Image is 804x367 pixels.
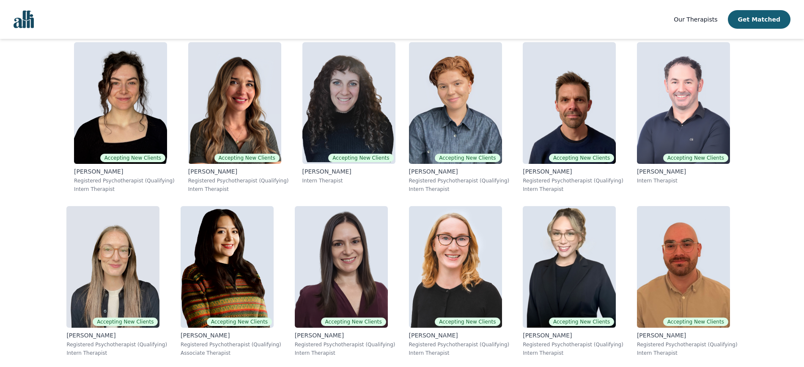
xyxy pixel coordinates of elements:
[188,186,289,193] p: Intern Therapist
[435,318,500,326] span: Accepting New Clients
[295,350,395,356] p: Intern Therapist
[549,318,614,326] span: Accepting New Clients
[174,199,288,363] a: Luisa_Diaz FloresAccepting New Clients[PERSON_NAME]Registered Psychotherapist (Qualifying)Associa...
[402,199,516,363] a: Angela_WalstedtAccepting New Clients[PERSON_NAME]Registered Psychotherapist (Qualifying)Intern Th...
[295,331,395,340] p: [PERSON_NAME]
[181,341,281,348] p: Registered Psychotherapist (Qualifying)
[637,177,730,184] p: Intern Therapist
[523,186,623,193] p: Intern Therapist
[188,167,289,176] p: [PERSON_NAME]
[516,199,630,363] a: Olivia_MooreAccepting New Clients[PERSON_NAME]Registered Psychotherapist (Qualifying)Intern Thera...
[60,199,174,363] a: Holly_GunnAccepting New Clients[PERSON_NAME]Registered Psychotherapist (Qualifying)Intern Therapist
[188,177,289,184] p: Registered Psychotherapist (Qualifying)
[321,318,386,326] span: Accepting New Clients
[728,10,790,29] button: Get Matched
[66,350,167,356] p: Intern Therapist
[663,154,728,162] span: Accepting New Clients
[637,331,738,340] p: [PERSON_NAME]
[296,35,402,199] a: Shira_BlakeAccepting New Clients[PERSON_NAME]Intern Therapist
[523,42,616,164] img: Todd_Schiedel
[549,154,614,162] span: Accepting New Clients
[66,341,167,348] p: Registered Psychotherapist (Qualifying)
[66,206,159,328] img: Holly_Gunn
[523,206,616,328] img: Olivia_Moore
[409,331,510,340] p: [PERSON_NAME]
[295,341,395,348] p: Registered Psychotherapist (Qualifying)
[328,154,393,162] span: Accepting New Clients
[409,167,510,176] p: [PERSON_NAME]
[181,206,274,328] img: Luisa_Diaz Flores
[288,199,402,363] a: Lorena_Krasnai CaprarAccepting New Clients[PERSON_NAME]Registered Psychotherapist (Qualifying)Int...
[207,318,272,326] span: Accepting New Clients
[100,154,165,162] span: Accepting New Clients
[523,167,623,176] p: [PERSON_NAME]
[637,42,730,164] img: Christopher_Hillier
[523,331,623,340] p: [PERSON_NAME]
[523,177,623,184] p: Registered Psychotherapist (Qualifying)
[302,177,395,184] p: Intern Therapist
[637,341,738,348] p: Registered Psychotherapist (Qualifying)
[181,331,281,340] p: [PERSON_NAME]
[637,350,738,356] p: Intern Therapist
[523,341,623,348] p: Registered Psychotherapist (Qualifying)
[188,42,281,164] img: Natalia_Simachkevitch
[637,167,730,176] p: [PERSON_NAME]
[66,331,167,340] p: [PERSON_NAME]
[630,35,737,199] a: Christopher_HillierAccepting New Clients[PERSON_NAME]Intern Therapist
[14,11,34,28] img: alli logo
[67,35,181,199] a: Chloe_IvesAccepting New Clients[PERSON_NAME]Registered Psychotherapist (Qualifying)Intern Therapist
[435,154,500,162] span: Accepting New Clients
[302,167,395,176] p: [PERSON_NAME]
[409,341,510,348] p: Registered Psychotherapist (Qualifying)
[523,350,623,356] p: Intern Therapist
[402,35,516,199] a: Capri_Contreras-De BlasisAccepting New Clients[PERSON_NAME]Registered Psychotherapist (Qualifying...
[630,199,744,363] a: Ryan_InglebyAccepting New Clients[PERSON_NAME]Registered Psychotherapist (Qualifying)Intern Thera...
[181,350,281,356] p: Associate Therapist
[295,206,388,328] img: Lorena_Krasnai Caprar
[93,318,158,326] span: Accepting New Clients
[74,167,175,176] p: [PERSON_NAME]
[74,186,175,193] p: Intern Therapist
[409,206,502,328] img: Angela_Walstedt
[302,42,395,164] img: Shira_Blake
[409,186,510,193] p: Intern Therapist
[663,318,728,326] span: Accepting New Clients
[674,16,717,23] span: Our Therapists
[214,154,280,162] span: Accepting New Clients
[181,35,296,199] a: Natalia_SimachkevitchAccepting New Clients[PERSON_NAME]Registered Psychotherapist (Qualifying)Int...
[674,14,717,24] a: Our Therapists
[516,35,630,199] a: Todd_SchiedelAccepting New Clients[PERSON_NAME]Registered Psychotherapist (Qualifying)Intern Ther...
[74,177,175,184] p: Registered Psychotherapist (Qualifying)
[637,206,730,328] img: Ryan_Ingleby
[74,42,167,164] img: Chloe_Ives
[409,42,502,164] img: Capri_Contreras-De Blasis
[409,177,510,184] p: Registered Psychotherapist (Qualifying)
[409,350,510,356] p: Intern Therapist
